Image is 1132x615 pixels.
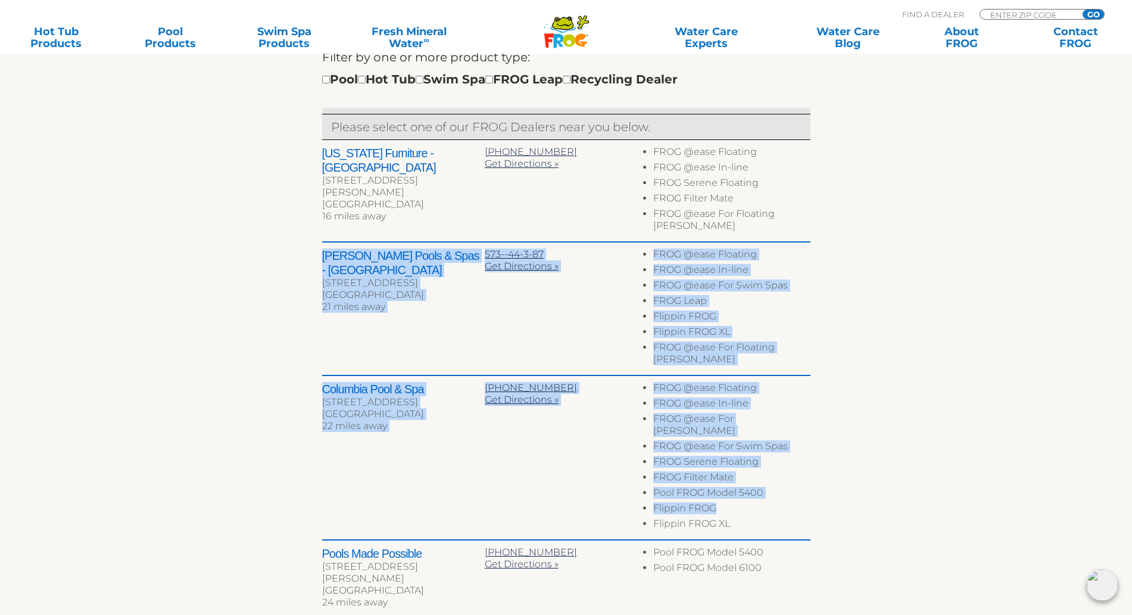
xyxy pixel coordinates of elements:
a: ContactFROG [1031,26,1120,49]
div: [GEOGRAPHIC_DATA] [322,289,485,301]
li: FROG @ease In-line [653,397,810,413]
li: FROG @ease For Swim Spas [653,440,810,456]
div: [STREET_ADDRESS] [322,277,485,289]
a: [PHONE_NUMBER] [485,382,577,393]
a: Water CareExperts [634,26,778,49]
a: Swim SpaProducts [240,26,329,49]
span: 21 miles away [322,301,385,312]
label: Filter by one or more product type: [322,48,530,67]
li: Flippin FROG [653,502,810,518]
h2: Pools Made Possible [322,546,485,561]
p: Find A Dealer [902,9,964,20]
li: FROG @ease For [PERSON_NAME] [653,413,810,440]
li: Flippin FROG [653,310,810,326]
div: [STREET_ADDRESS][PERSON_NAME] [322,175,485,198]
li: Pool FROG Model 6100 [653,562,810,577]
li: Flippin FROG XL [653,518,810,533]
a: Hot TubProducts [12,26,101,49]
p: Please select one of our FROG Dealers near you below. [331,117,802,136]
a: Get Directions » [485,558,559,570]
li: FROG Serene Floating [653,177,810,192]
li: FROG Serene Floating [653,456,810,471]
a: [PHONE_NUMBER] [485,546,577,558]
li: FROG @ease For Floating [PERSON_NAME] [653,208,810,235]
li: FROG @ease For Swim Spas [653,279,810,295]
li: FROG @ease Floating [653,382,810,397]
a: [PHONE_NUMBER] [485,146,577,157]
li: FROG Filter Mate [653,192,810,208]
div: [STREET_ADDRESS] [322,396,485,408]
li: FROG @ease In-line [653,264,810,279]
span: 16 miles away [322,210,386,222]
a: Fresh MineralWater∞ [354,26,464,49]
li: FROG @ease In-line [653,161,810,177]
a: AboutFROG [918,26,1006,49]
li: FROG @ease Floating [653,146,810,161]
div: [GEOGRAPHIC_DATA] [322,198,485,210]
a: Get Directions » [485,394,559,405]
span: 24 miles away [322,597,388,608]
a: Get Directions » [485,260,559,272]
li: FROG @ease Floating [653,249,810,264]
input: GO [1083,10,1104,19]
div: Pool Hot Tub Swim Spa FROG Leap Recycling Dealer [322,70,678,89]
li: Flippin FROG XL [653,326,810,341]
span: 22 miles away [322,420,387,431]
a: Water CareBlog [803,26,892,49]
div: [GEOGRAPHIC_DATA] [322,408,485,420]
li: Pool FROG Model 5400 [653,546,810,562]
div: [STREET_ADDRESS][PERSON_NAME] [322,561,485,585]
sup: ∞ [423,35,429,45]
a: 573--44-3-87 [485,249,544,260]
li: FROG @ease For Floating [PERSON_NAME] [653,341,810,369]
a: PoolProducts [126,26,214,49]
div: [GEOGRAPHIC_DATA] [322,585,485,597]
h2: [US_STATE] Furniture - [GEOGRAPHIC_DATA] [322,146,485,175]
h2: [PERSON_NAME] Pools & Spas - [GEOGRAPHIC_DATA] [322,249,485,277]
li: Pool FROG Model 5400 [653,487,810,502]
h2: Columbia Pool & Spa [322,382,485,396]
li: FROG Filter Mate [653,471,810,487]
a: Get Directions » [485,158,559,169]
input: Zip Code Form [989,10,1069,20]
li: FROG Leap [653,295,810,310]
img: openIcon [1087,570,1118,601]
